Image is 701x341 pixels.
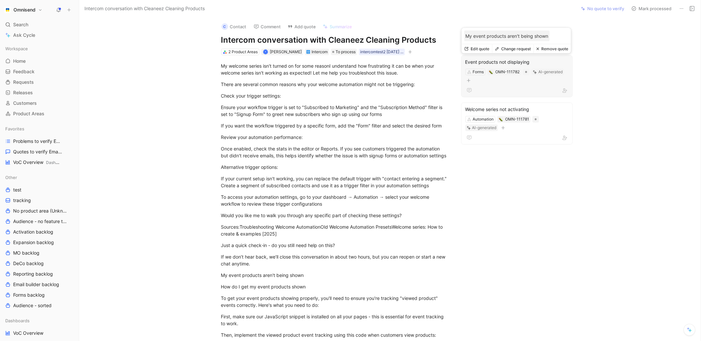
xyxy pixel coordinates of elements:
[465,33,548,39] p: My event products aren't being shown
[228,49,258,55] div: 2 Product Areas
[465,105,569,113] div: Welcome series not activating
[13,159,61,166] span: VoC Overview
[5,125,24,132] span: Favorites
[472,125,497,131] div: AI-generated
[251,22,284,31] button: Comment
[489,70,493,74] img: 🐛
[499,117,503,122] button: 🐛
[3,44,76,54] div: Workspace
[13,21,28,29] span: Search
[13,250,39,256] span: MO backlog
[13,138,63,145] span: Problems to verify Email Builder
[473,116,494,123] div: Automation
[489,70,493,74] button: 🐛
[3,88,76,98] a: Releases
[499,118,503,122] img: 🐛
[221,164,449,170] div: Alternative trigger options:
[3,67,76,77] a: Feedback
[13,218,67,225] span: Audience - no feature tag
[221,313,449,327] div: First, make sure our JavaScript snippet is installed on all your pages - this is essential for ev...
[461,44,492,54] button: Edit quote
[495,69,520,75] div: OMN-111782
[13,7,35,13] h1: Omnisend
[221,145,449,159] div: Once enabled, check the stats in the editor or Reports. If you see customers triggered the automa...
[13,281,59,288] span: Email builder backlog
[219,22,249,32] button: CContact
[221,253,449,267] div: If we don’t hear back, we’ll close this conversation in about two hours, but you can reopen or st...
[285,22,319,31] button: Add quote
[13,31,35,39] span: Ask Cycle
[46,160,68,165] span: Dashboards
[221,331,449,338] div: Then, implement the viewed product event tracking using this code when customers view products:
[312,49,328,55] div: Intercom
[13,58,26,64] span: Home
[13,302,52,309] span: Audience - sorted
[13,110,44,117] span: Product Areas
[473,69,484,75] div: Forms
[13,239,54,246] span: Expansion backlog
[13,208,68,214] span: No product area (Unknowns)
[221,175,449,189] div: If your current setup isn't working, you can replace the default trigger with "contact entering a...
[3,136,76,146] a: Problems to verify Email Builder
[13,197,31,204] span: tracking
[13,292,45,298] span: Forms backlog
[13,68,35,75] span: Feedback
[5,45,28,52] span: Workspace
[13,100,37,106] span: Customers
[3,328,76,338] a: VoC Overview
[221,283,449,290] div: How do I get my event products shown
[3,56,76,66] a: Home
[3,109,76,119] a: Product Areas
[221,134,449,141] div: Review your automation performance:
[221,193,449,207] div: To access your automation settings, go to your dashboard → Automation → select your welcome workf...
[3,290,76,300] a: Forms backlog
[13,79,34,85] span: Requests
[13,229,53,235] span: Activation backlog
[3,316,76,326] div: Dashboards
[3,301,76,310] a: Audience - sorted
[465,58,569,66] div: Event products not displaying
[221,92,449,99] div: Check your trigger settings:
[4,7,11,13] img: Omnisend
[3,280,76,289] a: Email builder backlog
[533,44,571,54] button: Remove quote
[320,22,355,31] button: Summarize
[13,260,44,267] span: DeCo backlog
[3,248,76,258] a: MO backlog
[360,49,404,55] div: intercomtest2 [DATE] 15:19
[5,317,30,324] span: Dashboards
[221,295,449,308] div: To get your event products showing properly, you'll need to ensure you're tracking "viewed produc...
[3,259,76,268] a: DeCo backlog
[13,330,43,336] span: VoC Overview
[221,223,449,237] div: Sources:Troubleshooting Welcome AutomationOld Welcome Automation PresetsWelcome series: How to cr...
[221,242,449,249] div: Just a quick check‑in - do you still need help on this?
[221,62,449,76] div: My welcome series isn't turned on for some reasonI understand how frustrating it can be when your...
[3,30,76,40] a: Ask Cycle
[221,35,449,45] h1: Intercom conversation with Cleaneez Cleaning Products
[84,5,205,12] span: Intercom conversation with Cleaneez Cleaning Products
[3,98,76,108] a: Customers
[3,216,76,226] a: Audience - no feature tag
[3,195,76,205] a: tracking
[3,172,76,182] div: Other
[221,104,449,118] div: Ensure your workflow trigger is set to "Subscribed to Marketing" and the "Subscription Method" fi...
[13,148,62,155] span: Quotes to verify Email builder
[3,157,76,167] a: VoC OverviewDashboards
[222,23,228,30] div: C
[221,272,449,279] div: My event products aren't being shown
[3,227,76,237] a: Activation backlog
[270,49,302,54] span: [PERSON_NAME]
[3,206,76,216] a: No product area (Unknowns)
[13,271,53,277] span: Reporting backlog
[3,269,76,279] a: Reporting backlog
[13,89,33,96] span: Releases
[221,122,449,129] div: If you want the workflow triggered by a specific form, add the "Form" filter and select the desir...
[221,212,449,219] div: Would you like me to walk you through any specific part of checking these settings?
[336,49,356,55] span: To process
[628,4,674,13] button: Mark processed
[3,20,76,30] div: Search
[3,185,76,195] a: test
[492,44,533,54] button: Change request
[330,24,352,30] span: Summarize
